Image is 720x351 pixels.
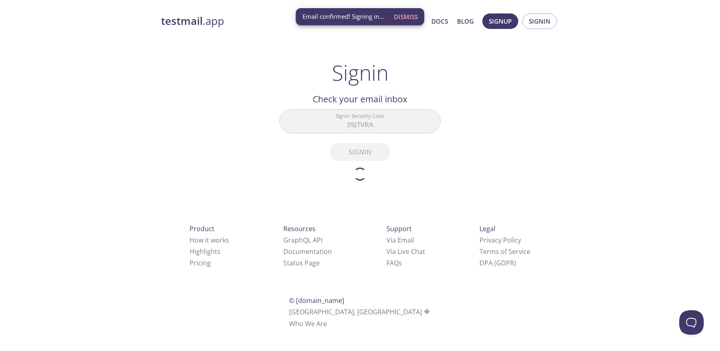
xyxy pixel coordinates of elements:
span: [GEOGRAPHIC_DATA], [GEOGRAPHIC_DATA] [289,307,431,316]
span: Support [387,224,412,233]
a: Highlights [190,247,221,256]
strong: testmail [161,14,203,28]
span: Signup [489,16,512,26]
span: © [DOMAIN_NAME] [289,296,344,305]
a: Docs [431,16,448,26]
a: Via Email [387,236,414,245]
a: Privacy Policy [479,236,521,245]
a: testmail.app [161,14,353,28]
span: Dismiss [394,11,418,22]
a: Documentation [283,247,332,256]
a: How it works [190,236,229,245]
h1: Signin [332,60,389,85]
a: Who We Are [289,319,327,328]
span: s [399,258,402,267]
h2: Check your email inbox [279,92,441,106]
a: FAQ [387,258,402,267]
a: GraphQL API [283,236,322,245]
a: DPA (GDPR) [479,258,516,267]
span: Email confirmed! Signing in... [303,12,384,21]
a: Blog [457,16,474,26]
a: Status Page [283,258,320,267]
iframe: Help Scout Beacon - Open [679,310,704,335]
a: Pricing [190,258,211,267]
button: Signin [522,13,557,29]
span: Signin [529,16,550,26]
button: Signup [482,13,518,29]
a: Terms of Service [479,247,530,256]
span: Product [190,224,214,233]
span: Legal [479,224,495,233]
button: Dismiss [391,9,421,24]
span: Resources [283,224,316,233]
a: Via Live Chat [387,247,425,256]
